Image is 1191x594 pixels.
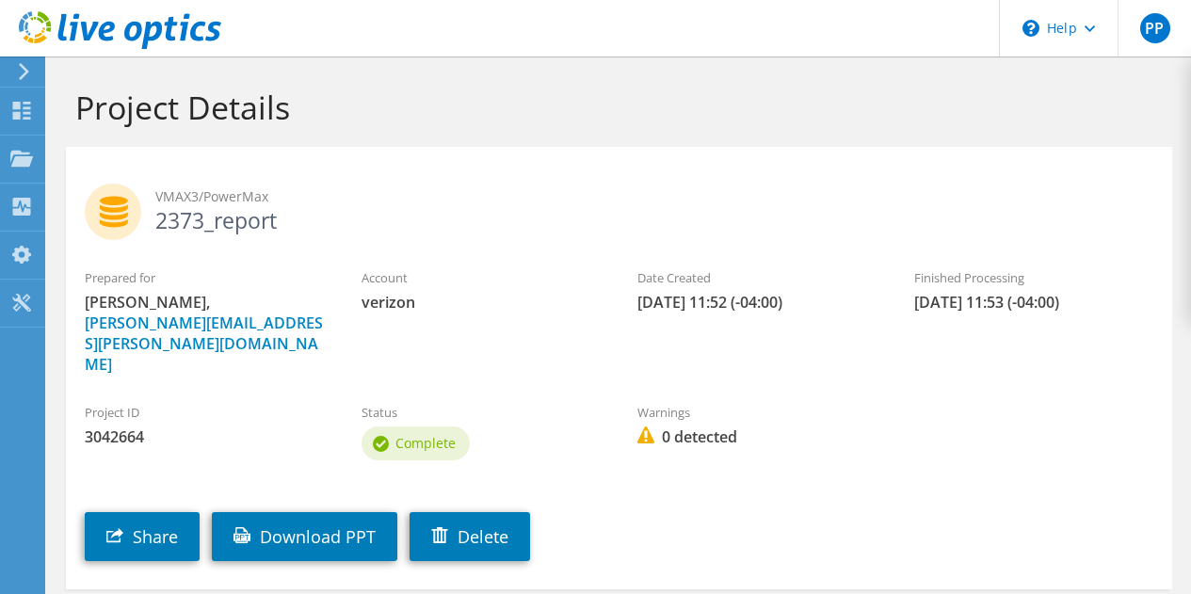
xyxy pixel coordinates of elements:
[395,434,456,452] span: Complete
[85,268,324,287] label: Prepared for
[85,184,1153,231] h2: 2373_report
[1140,13,1170,43] span: PP
[75,88,1153,127] h1: Project Details
[1022,20,1039,37] svg: \n
[85,512,200,561] a: Share
[212,512,397,561] a: Download PPT
[637,292,877,313] span: [DATE] 11:52 (-04:00)
[362,268,601,287] label: Account
[85,292,324,375] span: [PERSON_NAME],
[155,186,1153,207] span: VMAX3/PowerMax
[637,403,877,422] label: Warnings
[85,403,324,422] label: Project ID
[914,268,1153,287] label: Finished Processing
[637,268,877,287] label: Date Created
[362,292,601,313] span: verizon
[914,292,1153,313] span: [DATE] 11:53 (-04:00)
[410,512,530,561] a: Delete
[85,313,323,375] a: [PERSON_NAME][EMAIL_ADDRESS][PERSON_NAME][DOMAIN_NAME]
[362,403,601,422] label: Status
[637,426,877,447] span: 0 detected
[85,426,324,447] span: 3042664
